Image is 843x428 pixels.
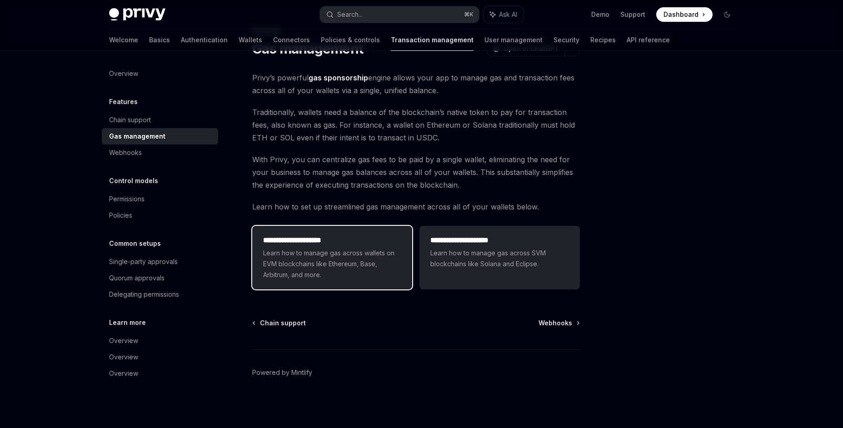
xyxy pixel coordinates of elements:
span: Privy’s powerful engine allows your app to manage gas and transaction fees across all of your wal... [252,71,580,97]
div: Overview [109,368,138,379]
div: Overview [109,335,138,346]
a: **** **** **** **** *Learn how to manage gas across SVM blockchains like Solana and Eclipse. [419,226,579,289]
a: Quorum approvals [102,270,218,286]
a: Webhooks [102,144,218,161]
a: Basics [149,29,170,51]
div: Overview [109,68,138,79]
a: Overview [102,365,218,382]
span: Webhooks [539,319,572,328]
a: Chain support [102,112,218,128]
div: Webhooks [109,147,142,158]
a: Demo [591,10,609,19]
h5: Control models [109,175,158,186]
div: Single-party approvals [109,256,178,267]
a: Authentication [181,29,228,51]
button: Ask AI [484,6,524,23]
a: Transaction management [391,29,474,51]
span: Dashboard [663,10,698,19]
div: Delegating permissions [109,289,179,300]
div: Search... [337,9,363,20]
a: Gas management [102,128,218,144]
a: Delegating permissions [102,286,218,303]
h5: Learn more [109,317,146,328]
button: Search...⌘K [320,6,479,23]
span: Learn how to set up streamlined gas management across all of your wallets below. [252,200,580,213]
a: **** **** **** **** *Learn how to manage gas across wallets on EVM blockchains like Ethereum, Bas... [252,226,412,289]
strong: gas sponsorship [309,73,368,82]
span: Chain support [260,319,306,328]
img: dark logo [109,8,165,21]
a: Dashboard [656,7,713,22]
div: Gas management [109,131,165,142]
a: Welcome [109,29,138,51]
a: Recipes [590,29,616,51]
span: With Privy, you can centralize gas fees to be paid by a single wallet, eliminating the need for y... [252,153,580,191]
a: Overview [102,349,218,365]
a: Connectors [273,29,310,51]
a: Policies [102,207,218,224]
div: Chain support [109,114,151,125]
span: ⌘ K [464,11,474,18]
div: Quorum approvals [109,273,165,284]
h5: Features [109,96,138,107]
span: Ask AI [499,10,517,19]
h5: Common setups [109,238,161,249]
span: Traditionally, wallets need a balance of the blockchain’s native token to pay for transaction fee... [252,106,580,144]
a: Single-party approvals [102,254,218,270]
span: Learn how to manage gas across wallets on EVM blockchains like Ethereum, Base, Arbitrum, and more. [263,248,401,280]
a: User management [484,29,543,51]
a: Policies & controls [321,29,380,51]
div: Permissions [109,194,145,204]
a: Chain support [253,319,306,328]
a: Security [554,29,579,51]
a: Powered by Mintlify [252,368,312,377]
span: Learn how to manage gas across SVM blockchains like Solana and Eclipse. [430,248,569,269]
a: Overview [102,65,218,82]
button: Toggle dark mode [720,7,734,22]
a: Wallets [239,29,262,51]
a: Permissions [102,191,218,207]
a: API reference [627,29,670,51]
div: Policies [109,210,132,221]
a: Support [620,10,645,19]
div: Overview [109,352,138,363]
a: Overview [102,333,218,349]
a: Webhooks [539,319,579,328]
